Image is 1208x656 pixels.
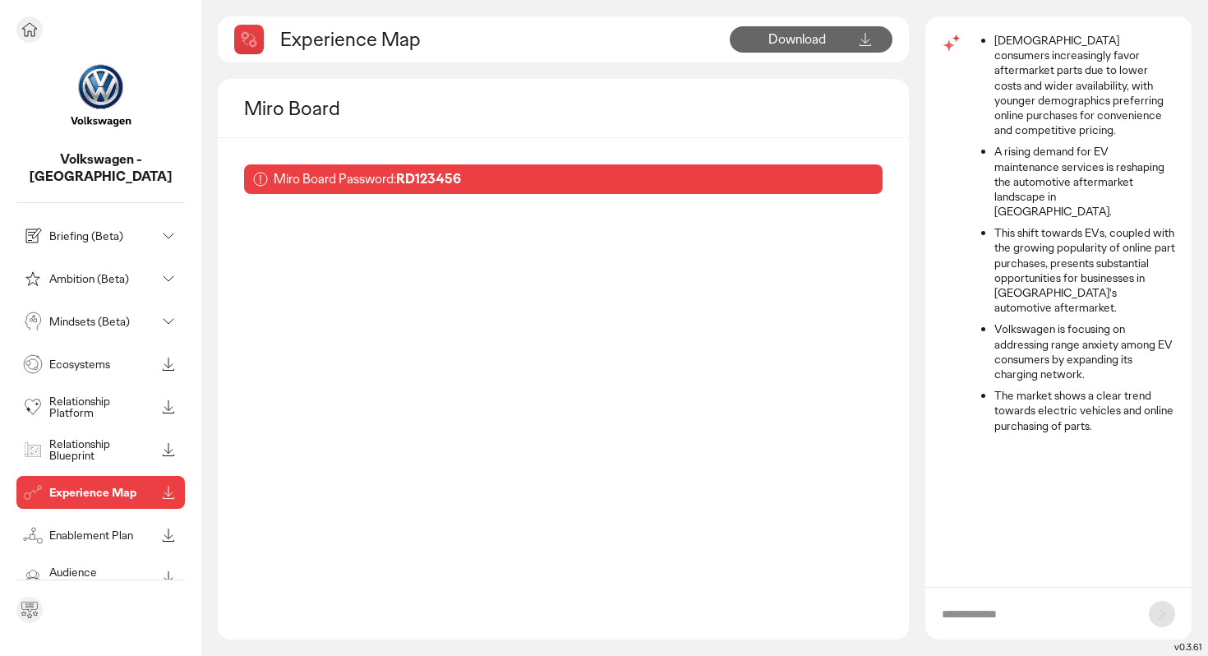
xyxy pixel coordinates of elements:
[994,225,1175,315] li: This shift towards EVs, coupled with the growing popularity of online part purchases, presents su...
[49,316,155,327] p: Mindsets (Beta)
[16,597,43,623] div: Send feedback
[49,358,155,370] p: Ecosystems
[49,529,155,541] p: Enablement Plan
[49,273,155,284] p: Ambition (Beta)
[274,171,461,188] p: Miro Board Password:
[49,395,155,418] p: Relationship Platform
[49,566,155,589] p: Audience Framework
[244,95,340,121] h2: Miro Board
[49,487,155,498] p: Experience Map
[49,230,155,242] p: Briefing (Beta)
[768,30,826,48] span: Download
[396,170,461,187] b: RD123456
[280,26,421,52] h2: Experience Map
[730,26,892,53] button: Download
[994,33,1175,137] li: [DEMOGRAPHIC_DATA] consumers increasingly favor aftermarket parts due to lower costs and wider av...
[994,144,1175,219] li: A rising demand for EV maintenance services is reshaping the automotive aftermarket landscape in ...
[60,53,142,135] img: project avatar
[994,321,1175,381] li: Volkswagen is focusing on addressing range anxiety among EV consumers by expanding its charging n...
[16,151,185,186] p: Volkswagen - Taiwan
[49,438,155,461] p: Relationship Blueprint
[994,388,1175,433] li: The market shows a clear trend towards electric vehicles and online purchasing of parts.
